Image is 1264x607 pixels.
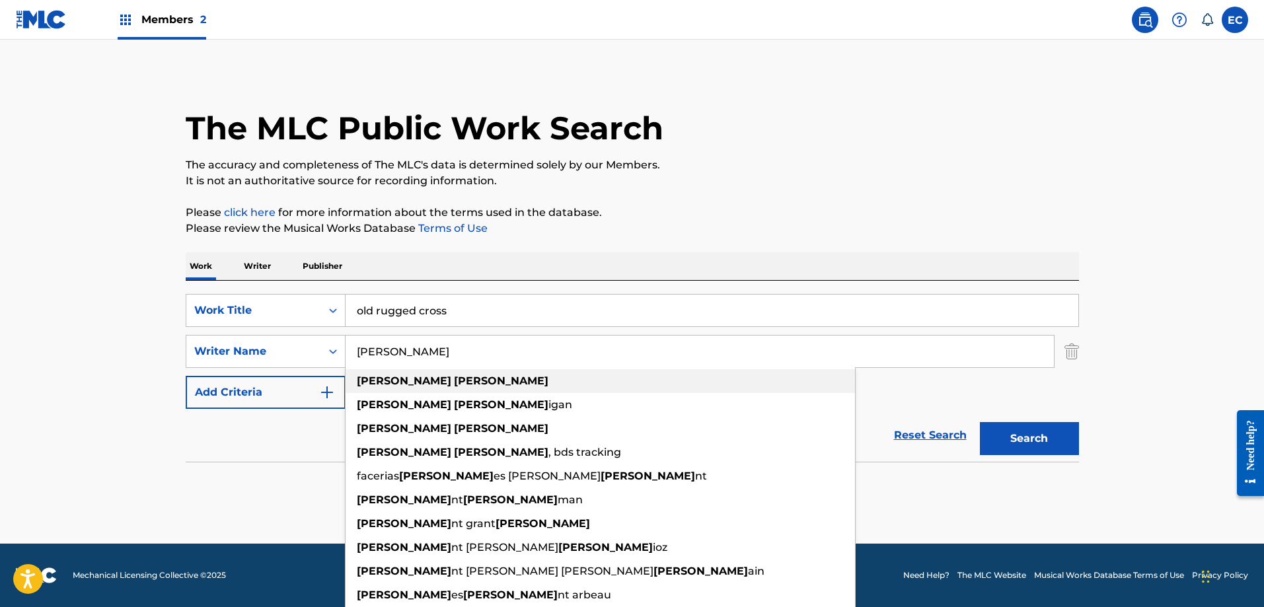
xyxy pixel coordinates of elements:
p: Please for more information about the terms used in the database. [186,205,1079,221]
span: nt [695,470,707,482]
span: es [PERSON_NAME] [494,470,601,482]
span: , bds tracking [548,446,621,458]
strong: [PERSON_NAME] [357,446,451,458]
a: Reset Search [887,421,973,450]
strong: [PERSON_NAME] [399,470,494,482]
img: 9d2ae6d4665cec9f34b9.svg [319,384,335,400]
strong: [PERSON_NAME] [496,517,590,530]
a: click here [224,206,276,219]
strong: [PERSON_NAME] [357,565,451,577]
span: Members [141,12,206,27]
span: nt arbeau [558,589,611,601]
div: Notifications [1201,13,1214,26]
img: search [1137,12,1153,28]
a: Privacy Policy [1192,569,1248,581]
h1: The MLC Public Work Search [186,108,663,148]
strong: [PERSON_NAME] [357,375,451,387]
img: logo [16,567,57,583]
span: Mechanical Licensing Collective © 2025 [73,569,226,581]
button: Search [980,422,1079,455]
img: help [1171,12,1187,28]
p: Please review the Musical Works Database [186,221,1079,236]
span: nt [PERSON_NAME] [PERSON_NAME] [451,565,653,577]
strong: [PERSON_NAME] [357,422,451,435]
strong: [PERSON_NAME] [357,398,451,411]
strong: [PERSON_NAME] [357,541,451,553]
a: Need Help? [903,569,949,581]
a: Public Search [1132,7,1158,33]
a: The MLC Website [957,569,1026,581]
p: Writer [240,252,275,280]
div: Work Title [194,303,313,318]
strong: [PERSON_NAME] [454,446,548,458]
span: ain [748,565,764,577]
iframe: Resource Center [1227,400,1264,507]
strong: [PERSON_NAME] [454,398,548,411]
button: Add Criteria [186,376,346,409]
span: facerias [357,470,399,482]
strong: [PERSON_NAME] [463,589,558,601]
span: 2 [200,13,206,26]
p: It is not an authoritative source for recording information. [186,173,1079,189]
p: Work [186,252,216,280]
span: es [451,589,463,601]
p: Publisher [299,252,346,280]
strong: [PERSON_NAME] [357,493,451,506]
div: Help [1166,7,1193,33]
strong: [PERSON_NAME] [653,565,748,577]
strong: [PERSON_NAME] [357,517,451,530]
strong: [PERSON_NAME] [601,470,695,482]
span: nt [451,493,463,506]
strong: [PERSON_NAME] [454,422,548,435]
img: MLC Logo [16,10,67,29]
span: nt grant [451,517,496,530]
strong: [PERSON_NAME] [558,541,653,553]
span: igan [548,398,572,411]
img: Delete Criterion [1064,335,1079,368]
span: ioz [653,541,667,553]
strong: [PERSON_NAME] [463,493,558,506]
span: nt [PERSON_NAME] [451,541,558,553]
div: Writer Name [194,343,313,359]
p: The accuracy and completeness of The MLC's data is determined solely by our Members. [186,157,1079,173]
img: Top Rightsholders [118,12,133,28]
span: man [558,493,583,506]
a: Terms of Use [416,222,488,234]
div: User Menu [1222,7,1248,33]
div: Drag [1202,557,1210,596]
form: Search Form [186,294,1079,462]
a: Musical Works Database Terms of Use [1034,569,1184,581]
strong: [PERSON_NAME] [454,375,548,387]
iframe: Chat Widget [1198,544,1264,607]
strong: [PERSON_NAME] [357,589,451,601]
